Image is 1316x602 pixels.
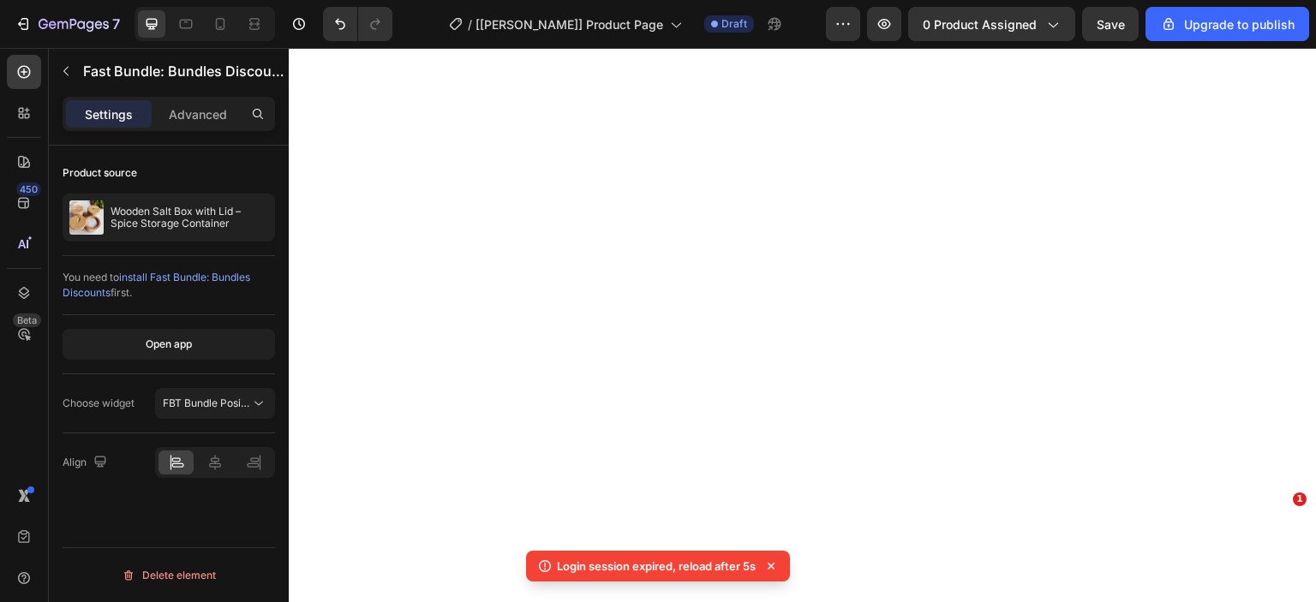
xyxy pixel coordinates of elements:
[63,451,111,474] div: Align
[923,15,1037,33] span: 0 product assigned
[476,15,663,33] span: [[PERSON_NAME]] Product Page
[85,105,133,123] p: Settings
[1082,7,1139,41] button: Save
[146,337,192,352] div: Open app
[63,329,275,360] button: Open app
[289,48,1316,602] iframe: Design area
[63,271,250,299] span: install Fast Bundle: Bundles Discounts
[63,165,137,181] div: Product source
[83,61,285,81] p: Fast Bundle: Bundles Discounts
[63,562,275,589] button: Delete element
[468,15,472,33] span: /
[323,7,392,41] div: Undo/Redo
[63,396,135,411] div: Choose widget
[1293,492,1307,506] span: 1
[1146,7,1309,41] button: Upgrade to publish
[1097,17,1125,32] span: Save
[112,14,120,34] p: 7
[111,206,268,229] p: Wooden Salt Box with Lid – Spice Storage Container
[1160,15,1295,33] div: Upgrade to publish
[122,565,216,586] div: Delete element
[69,200,104,235] img: product feature img
[13,313,41,327] div: Beta
[169,105,227,123] p: Advanced
[1258,518,1299,559] iframe: Intercom live chat
[7,7,128,41] button: 7
[908,7,1075,41] button: 0 product assigned
[155,388,275,419] button: FBT Bundle Position
[16,182,41,196] div: 450
[63,270,275,301] div: You need to first.
[721,16,747,32] span: Draft
[163,396,259,409] span: FBT Bundle Position
[557,557,756,575] p: Login session expired, reload after 5s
